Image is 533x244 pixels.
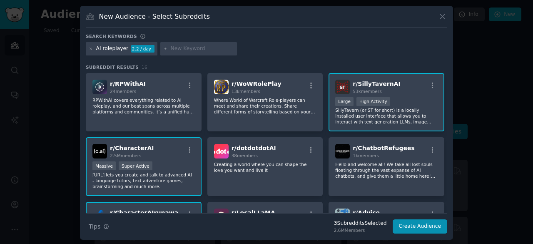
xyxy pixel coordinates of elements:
[110,89,136,94] span: 24 members
[232,89,260,94] span: 13k members
[353,89,381,94] span: 53k members
[353,209,380,216] span: r/ Advice
[335,107,438,125] p: SillyTavern (or ST for short) is a locally installed user interface that allows you to interact w...
[232,209,275,216] span: r/ LocalLLaMA
[96,45,129,53] div: AI roleplayer
[86,64,139,70] span: Subreddit Results
[86,219,112,234] button: Tips
[99,12,210,21] h3: New Audience - Select Subreddits
[393,219,448,234] button: Create Audience
[334,220,387,227] div: 3 Subreddit s Selected
[353,153,379,158] span: 1k members
[356,97,390,106] div: High Activity
[335,144,350,158] img: ChatbotRefugees
[92,172,195,189] p: [URL] lets you create and talk to advanced AI - language tutors, text adventure games, brainstorm...
[214,80,229,94] img: WoWRolePlay
[131,45,154,53] div: 2.2 / day
[232,80,281,87] span: r/ WoWRolePlay
[214,97,316,115] p: Where World of Warcraft Role-players can meet and share their creations. Share different forms of...
[86,33,137,39] h3: Search keywords
[232,153,258,158] span: 38 members
[92,97,195,115] p: RPWithAI covers everything related to AI roleplay, and our beat spans across multiple platforms a...
[214,144,229,158] img: dotdotdotAI
[110,145,154,151] span: r/ CharacterAI
[92,161,116,170] div: Massive
[110,209,185,216] span: r/ CharacterAIrunaways
[110,80,146,87] span: r/ RPWithAI
[353,145,414,151] span: r/ ChatbotRefugees
[334,227,387,233] div: 2.6M Members
[119,161,152,170] div: Super Active
[89,222,100,231] span: Tips
[335,97,354,106] div: Large
[92,144,107,158] img: CharacterAI
[142,65,147,70] span: 16
[92,209,107,223] img: CharacterAIrunaways
[214,161,316,173] p: Creating a world where you can shape the love you want and live it
[232,145,276,151] span: r/ dotdotdotAI
[353,80,400,87] span: r/ SillyTavernAI
[335,209,350,223] img: Advice
[171,45,234,53] input: New Keyword
[92,80,107,94] img: RPWithAI
[214,209,229,223] img: LocalLLaMA
[335,80,350,94] img: SillyTavernAI
[335,161,438,179] p: Hello and welcome all! We take all lost souls floating through the vast expanse of AI chatbots, a...
[110,153,142,158] span: 2.5M members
